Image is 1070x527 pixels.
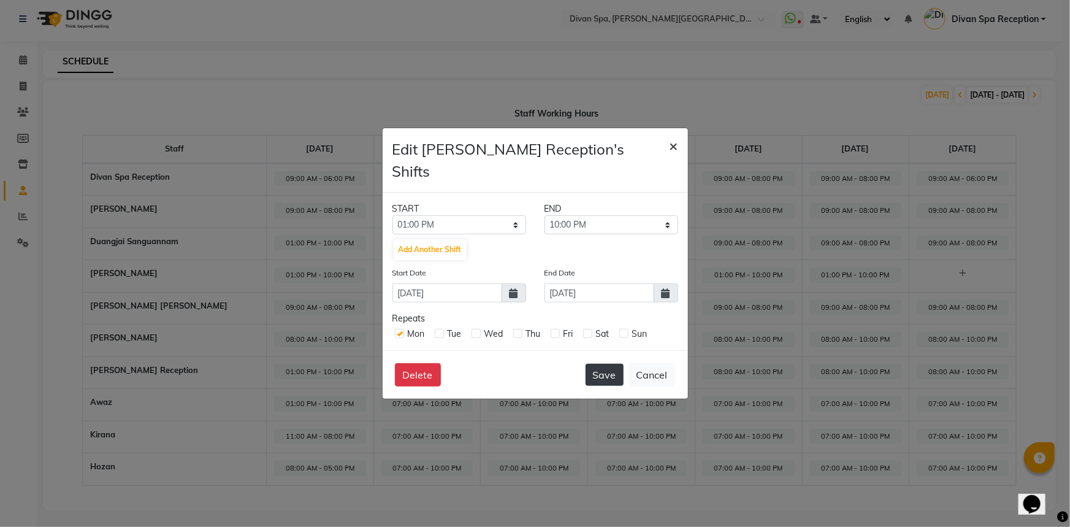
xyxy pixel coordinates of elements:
iframe: chat widget [1018,478,1058,515]
span: Sat [596,328,610,339]
button: Cancel [629,363,676,387]
span: Thu [526,328,541,339]
span: Mon [408,328,425,339]
button: Delete [395,363,441,387]
span: Sun [632,328,648,339]
input: yyyy-mm-dd [392,283,502,302]
span: Fri [564,328,573,339]
button: Save [586,364,624,386]
div: Repeats [392,312,678,325]
span: Tue [448,328,462,339]
span: Wed [484,328,503,339]
label: End Date [545,267,576,279]
h4: Edit [PERSON_NAME] Reception's Shifts [392,138,660,182]
div: END [535,202,687,215]
div: START [383,202,535,215]
button: Add Another Shift [394,239,467,260]
span: × [670,136,678,155]
input: yyyy-mm-dd [545,283,654,302]
label: Start Date [392,267,427,279]
button: Close [660,128,688,163]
